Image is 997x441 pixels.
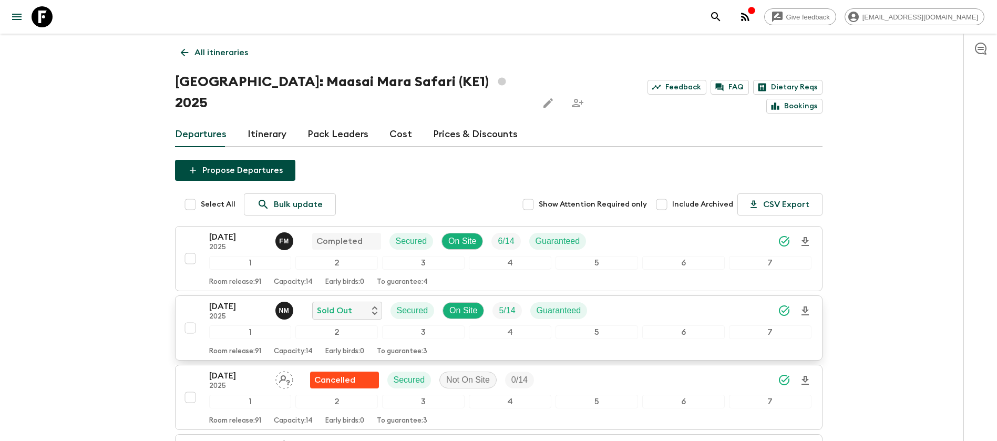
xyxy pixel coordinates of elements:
button: [DATE]2025Nimrod MainaSold OutSecuredOn SiteTrip FillGuaranteed1234567Room release:91Capacity:14E... [175,295,823,361]
div: 1 [209,325,292,339]
div: 6 [642,395,725,408]
div: 3 [382,395,465,408]
div: 7 [729,325,811,339]
span: Give feedback [780,13,836,21]
p: Early birds: 0 [325,278,364,286]
span: Include Archived [672,199,733,210]
div: 5 [556,256,638,270]
p: Early birds: 0 [325,417,364,425]
p: [DATE] [209,370,267,382]
p: 2025 [209,313,267,321]
div: 1 [209,395,292,408]
a: Bookings [766,99,823,114]
div: Flash Pack cancellation [310,372,379,388]
p: 0 / 14 [511,374,528,386]
p: 6 / 14 [498,235,514,248]
div: Not On Site [439,372,497,388]
svg: Synced Successfully [778,235,790,248]
p: Secured [397,304,428,317]
span: Show Attention Required only [539,199,647,210]
div: Trip Fill [491,233,520,250]
svg: Synced Successfully [778,374,790,386]
button: Propose Departures [175,160,295,181]
div: [EMAIL_ADDRESS][DOMAIN_NAME] [845,8,984,25]
span: Assign pack leader [275,374,293,383]
p: Capacity: 14 [274,417,313,425]
span: Nimrod Maina [275,305,295,313]
p: Sold Out [317,304,352,317]
p: Not On Site [446,374,490,386]
span: [EMAIL_ADDRESS][DOMAIN_NAME] [857,13,984,21]
a: Cost [389,122,412,147]
div: Secured [387,372,431,388]
div: 4 [469,325,551,339]
p: On Site [448,235,476,248]
a: Feedback [647,80,706,95]
p: Early birds: 0 [325,347,364,356]
p: Bulk update [274,198,323,211]
div: 7 [729,395,811,408]
p: 5 / 14 [499,304,515,317]
span: Share this itinerary [567,93,588,114]
button: menu [6,6,27,27]
div: 6 [642,325,725,339]
p: [DATE] [209,231,267,243]
a: All itineraries [175,42,254,63]
p: Room release: 91 [209,347,261,356]
button: [DATE]2025Fanuel MainaCompletedSecuredOn SiteTrip FillGuaranteed1234567Room release:91Capacity:14... [175,226,823,291]
div: 5 [556,325,638,339]
div: Trip Fill [505,372,534,388]
p: On Site [449,304,477,317]
p: Room release: 91 [209,417,261,425]
svg: Download Onboarding [799,374,811,387]
p: [DATE] [209,300,267,313]
p: Secured [396,235,427,248]
p: All itineraries [194,46,248,59]
p: Capacity: 14 [274,278,313,286]
p: 2025 [209,382,267,391]
div: On Site [443,302,484,319]
button: CSV Export [737,193,823,216]
p: Cancelled [314,374,355,386]
svg: Download Onboarding [799,305,811,317]
div: 6 [642,256,725,270]
p: Guaranteed [536,235,580,248]
div: 3 [382,256,465,270]
div: 1 [209,256,292,270]
div: 5 [556,395,638,408]
a: Departures [175,122,227,147]
p: To guarantee: 3 [377,347,427,356]
a: Itinerary [248,122,286,147]
a: FAQ [711,80,749,95]
p: Capacity: 14 [274,347,313,356]
button: Edit this itinerary [538,93,559,114]
div: Secured [390,302,435,319]
div: 2 [295,395,378,408]
a: Dietary Reqs [753,80,823,95]
div: 2 [295,256,378,270]
div: 2 [295,325,378,339]
button: [DATE]2025Assign pack leaderFlash Pack cancellationSecuredNot On SiteTrip Fill1234567Room release... [175,365,823,430]
p: To guarantee: 4 [377,278,428,286]
svg: Synced Successfully [778,304,790,317]
a: Bulk update [244,193,336,216]
svg: Download Onboarding [799,235,811,248]
div: On Site [441,233,483,250]
button: search adventures [705,6,726,27]
p: Room release: 91 [209,278,261,286]
p: Guaranteed [537,304,581,317]
p: To guarantee: 3 [377,417,427,425]
div: 4 [469,395,551,408]
button: NM [275,302,295,320]
span: Fanuel Maina [275,235,295,244]
a: Prices & Discounts [433,122,518,147]
p: 2025 [209,243,267,252]
p: N M [279,306,290,315]
div: 3 [382,325,465,339]
div: 4 [469,256,551,270]
a: Give feedback [764,8,836,25]
div: 7 [729,256,811,270]
div: Secured [389,233,434,250]
div: Trip Fill [492,302,521,319]
a: Pack Leaders [307,122,368,147]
